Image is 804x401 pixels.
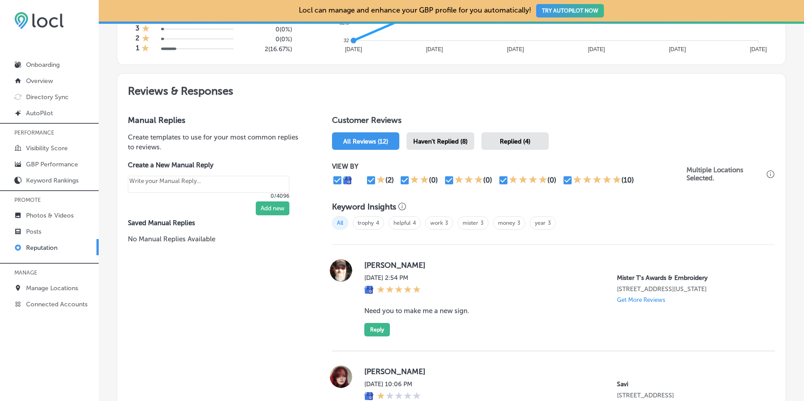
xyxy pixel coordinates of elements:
[240,35,292,43] h5: 0 ( 0% )
[364,261,760,270] label: [PERSON_NAME]
[26,301,87,308] p: Connected Accounts
[26,61,60,69] p: Onboarding
[617,392,760,399] p: 45872 Main Street
[617,274,760,282] p: Mister T's Awards & Embroidery
[26,144,68,152] p: Visibility Score
[128,219,303,227] label: Saved Manual Replies
[481,220,484,226] a: 3
[142,34,150,44] div: 1 Star
[364,323,390,336] button: Reply
[344,38,349,43] tspan: 32
[128,234,303,244] p: No Manual Replies Available
[240,45,292,53] h5: 2 ( 16.67% )
[26,93,69,101] p: Directory Sync
[339,20,349,26] tspan: 32.5
[364,380,421,388] label: [DATE] 10:06 PM
[26,228,41,235] p: Posts
[136,44,139,54] h4: 1
[413,138,468,145] span: Haven't Replied (8)
[332,115,775,129] h1: Customer Reviews
[26,177,79,184] p: Keyword Rankings
[364,274,421,282] label: [DATE] 2:54 PM
[142,24,150,34] div: 1 Star
[517,220,520,226] a: 3
[463,220,478,226] a: mister
[26,161,78,168] p: GBP Performance
[376,175,385,186] div: 1 Star
[617,285,760,293] p: 2615 Old Hwy 99 South Road
[135,24,140,34] h4: 3
[256,201,289,215] button: Add new
[26,284,78,292] p: Manage Locations
[483,176,492,184] div: (0)
[413,220,416,226] a: 4
[429,176,438,184] div: (0)
[410,175,429,186] div: 2 Stars
[332,216,348,230] span: All
[128,132,303,152] p: Create templates to use for your most common replies to reviews.
[26,244,57,252] p: Reputation
[26,212,74,219] p: Photos & Videos
[385,176,394,184] div: (2)
[426,46,443,52] tspan: [DATE]
[454,175,483,186] div: 3 Stars
[617,380,760,388] p: Savi
[547,176,556,184] div: (0)
[393,220,411,226] a: helpful
[364,367,760,376] label: [PERSON_NAME]
[509,175,547,186] div: 4 Stars
[621,176,634,184] div: (10)
[128,193,289,199] p: 0/4096
[135,34,140,44] h4: 2
[377,285,421,295] div: 5 Stars
[686,166,765,182] p: Multiple Locations Selected.
[507,46,524,52] tspan: [DATE]
[358,220,374,226] a: trophy
[535,220,546,226] a: year
[573,175,621,186] div: 5 Stars
[430,220,443,226] a: work
[536,4,604,17] button: TRY AUTOPILOT NOW
[343,138,388,145] span: All Reviews (12)
[669,46,686,52] tspan: [DATE]
[128,161,289,169] label: Create a New Manual Reply
[240,26,292,33] h5: 0 ( 0% )
[117,74,786,105] h2: Reviews & Responses
[548,220,551,226] a: 3
[364,307,760,315] blockquote: Need you to make me a new sign.
[26,109,53,117] p: AutoPilot
[750,46,767,52] tspan: [DATE]
[617,296,665,303] p: Get More Reviews
[128,115,303,125] h3: Manual Replies
[445,220,448,226] a: 3
[141,44,149,54] div: 1 Star
[498,220,515,226] a: money
[376,220,379,226] a: 4
[332,162,686,170] p: VIEW BY
[588,46,605,52] tspan: [DATE]
[332,202,396,212] h3: Keyword Insights
[500,138,530,145] span: Replied (4)
[345,46,362,52] tspan: [DATE]
[14,12,64,29] img: 6efc1275baa40be7c98c3b36c6bfde44.png
[26,77,53,85] p: Overview
[128,176,289,193] textarea: Create your Quick Reply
